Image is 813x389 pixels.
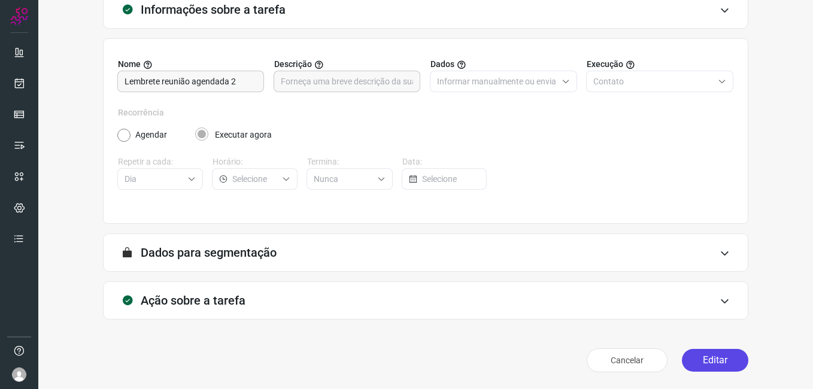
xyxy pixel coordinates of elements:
[141,245,277,260] h3: Dados para segmentação
[281,71,413,92] input: Forneça uma breve descrição da sua tarefa.
[118,58,141,71] span: Nome
[593,71,713,92] input: Selecione o tipo de envio
[402,156,487,168] label: Data:
[141,2,286,17] h3: Informações sobre a tarefa
[422,169,480,189] input: Selecione
[125,169,183,189] input: Selecione
[10,7,28,25] img: Logo
[135,129,167,141] label: Agendar
[274,58,312,71] span: Descrição
[125,71,257,92] input: Digite o nome para a sua tarefa.
[141,293,245,308] h3: Ação sobre a tarefa
[682,349,748,372] button: Editar
[213,156,298,168] label: Horário:
[232,169,277,189] input: Selecione
[307,156,392,168] label: Termina:
[587,348,668,372] button: Cancelar
[430,58,454,71] span: Dados
[587,58,623,71] span: Execução
[118,156,203,168] label: Repetir a cada:
[314,169,372,189] input: Selecione
[437,71,557,92] input: Selecione o tipo de envio
[12,367,26,382] img: avatar-user-boy.jpg
[118,107,733,119] label: Recorrência
[215,129,272,141] label: Executar agora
